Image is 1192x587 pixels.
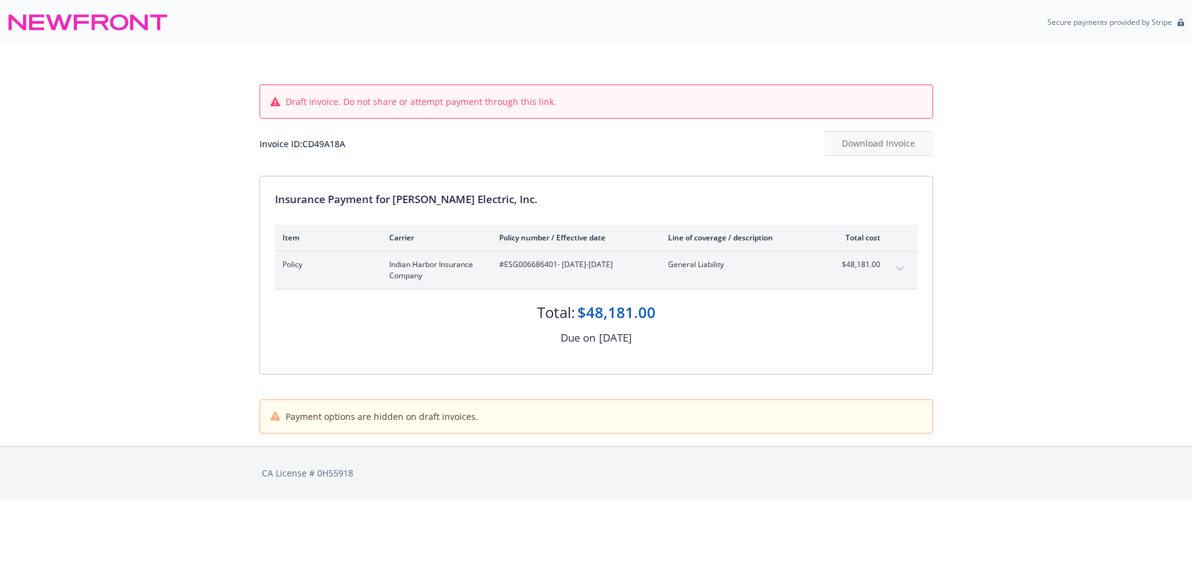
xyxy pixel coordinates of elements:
[890,259,910,279] button: expand content
[499,232,648,243] div: Policy number / Effective date
[286,95,556,108] span: Draft invoice. Do not share or attempt payment through this link.
[824,132,933,155] div: Download Invoice
[561,330,595,346] div: Due on
[389,232,479,243] div: Carrier
[389,259,479,281] span: Indian Harbor Insurance Company
[668,232,814,243] div: Line of coverage / description
[537,302,575,323] div: Total:
[275,252,918,289] div: PolicyIndian Harbor Insurance Company#ESG006686401- [DATE]-[DATE]General Liability$48,181.00expan...
[1047,17,1172,27] p: Secure payments provided by Stripe
[499,259,648,270] span: #ESG006686401 - [DATE]-[DATE]
[834,259,880,270] span: $48,181.00
[824,131,933,156] button: Download Invoice
[262,466,931,480] div: CA License # 0H55918
[577,302,656,323] div: $48,181.00
[260,137,345,150] div: Invoice ID: CD49A18A
[282,232,369,243] div: Item
[282,259,369,270] span: Policy
[599,330,632,346] div: [DATE]
[834,232,880,243] div: Total cost
[668,259,814,270] span: General Liability
[286,410,478,423] span: Payment options are hidden on draft invoices.
[275,191,918,207] div: Insurance Payment for [PERSON_NAME] Electric, Inc.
